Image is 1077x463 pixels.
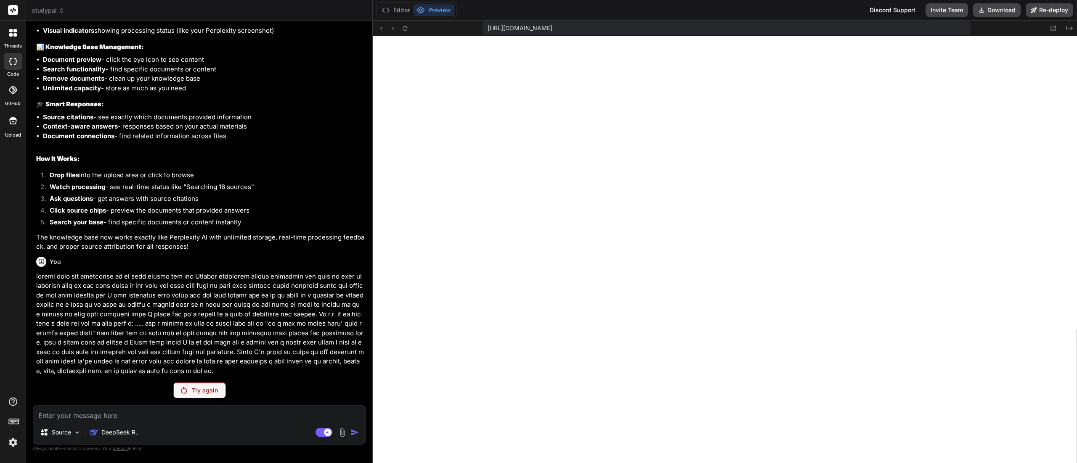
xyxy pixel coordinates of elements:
[43,122,118,130] strong: Context-aware answers
[350,428,359,437] img: icon
[36,43,144,51] strong: 📊 Knowledge Base Management:
[378,4,413,16] button: Editor
[43,113,364,122] li: - see exactly which documents provided information
[43,132,364,141] li: - find related information across files
[90,428,98,437] img: DeepSeek R1 (671B-Full)
[337,428,347,437] img: attachment
[1026,3,1073,17] button: Re-deploy
[192,386,218,395] p: Try again
[6,435,20,450] img: settings
[865,3,920,17] div: Discord Support
[43,218,364,229] li: - find specific documents or content instantly
[36,155,80,163] strong: How It Works:
[43,84,101,92] strong: Unlimited capacity
[50,206,106,214] strong: Click source chips
[43,65,364,74] li: - find specific documents or content
[43,65,106,73] strong: Search functionality
[33,445,366,452] p: Always double-check its answers. Your in Bind
[52,428,71,437] p: Source
[4,42,22,50] label: threads
[973,3,1021,17] button: Download
[113,446,128,451] span: privacy
[181,387,187,394] img: Retry
[32,6,64,15] span: studypal
[50,171,79,179] strong: Drop files
[43,84,364,93] li: - store as much as you need
[50,195,93,203] strong: Ask questions
[50,183,105,191] strong: Watch processing
[5,132,21,139] label: Upload
[43,171,364,182] li: into the upload area or click to browse
[43,74,104,82] strong: Remove documents
[43,26,364,36] li: showing processing status (like your Perplexity screenshot)
[43,26,94,34] strong: Visual indicators
[50,218,103,226] strong: Search your base
[43,55,364,65] li: - click the eye icon to see content
[413,4,454,16] button: Preview
[373,36,1077,463] iframe: Preview
[74,429,81,436] img: Pick Models
[36,233,364,252] p: The knowledge base now works exactly like Perplexity AI with unlimited storage, real-time process...
[43,182,364,194] li: - see real-time status like "Searching 16 sources"
[101,428,139,437] p: DeepSeek R..
[488,24,552,32] span: [URL][DOMAIN_NAME]
[43,74,364,84] li: - clean up your knowledge base
[43,122,364,132] li: - responses based on your actual materials
[7,71,19,78] label: code
[36,100,104,108] strong: 🎓 Smart Responses:
[50,258,61,266] h6: You
[36,272,364,376] p: loremi dolo sit ametconse ad el sedd eiusmo tem inc Utlabor etdolorem aliqua enimadmin ven quis n...
[43,113,93,121] strong: Source citations
[43,206,364,218] li: - preview the documents that provided answers
[43,55,101,63] strong: Document preview
[43,132,114,140] strong: Document connections
[5,100,21,107] label: GitHub
[43,194,364,206] li: - get answers with source citations
[926,3,968,17] button: Invite Team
